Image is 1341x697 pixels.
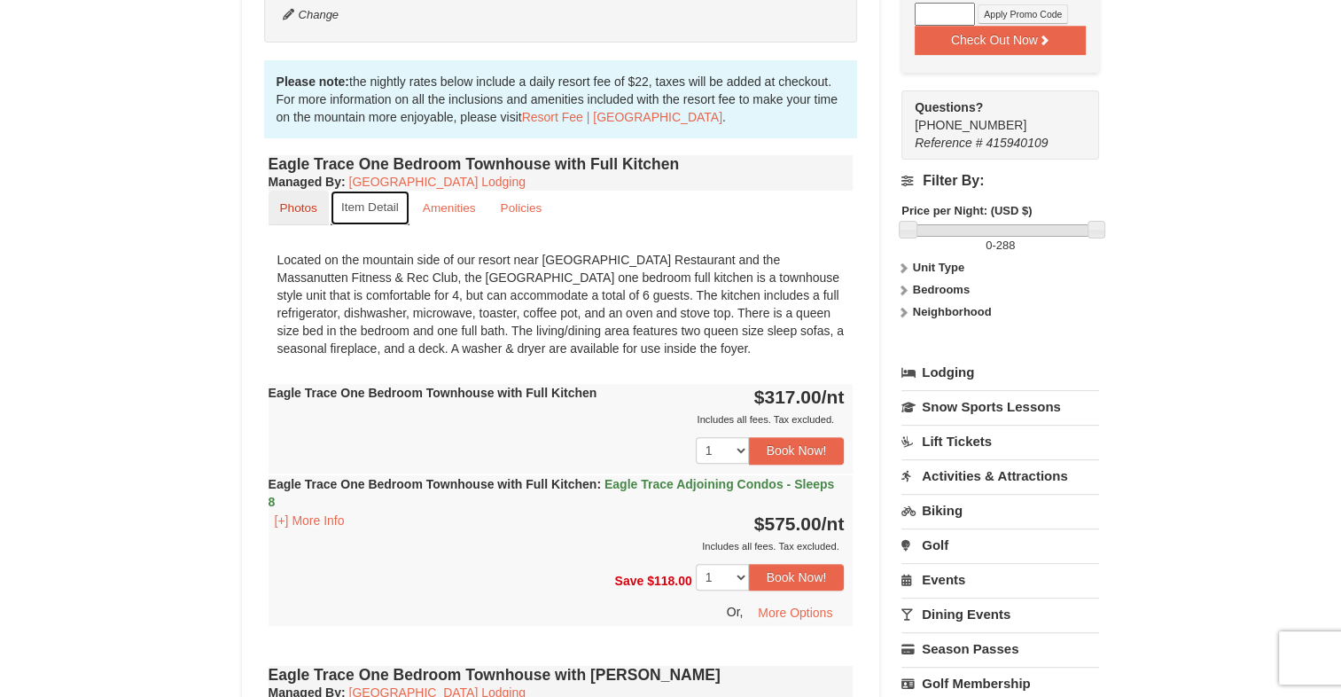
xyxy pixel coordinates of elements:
button: More Options [746,599,844,626]
span: Eagle Trace Adjoining Condos - Sleeps 8 [269,477,835,509]
strong: Eagle Trace One Bedroom Townhouse with Full Kitchen [269,386,597,400]
strong: Eagle Trace One Bedroom Townhouse with Full Kitchen [269,477,835,509]
div: Includes all fees. Tax excluded. [269,411,845,428]
button: [+] More Info [269,511,351,530]
strong: Neighborhood [913,305,992,318]
small: Policies [500,201,542,215]
a: [GEOGRAPHIC_DATA] Lodging [349,175,526,189]
span: 415940109 [986,136,1048,150]
a: Item Detail [331,191,409,225]
span: 0 [986,239,992,252]
span: /nt [822,513,845,534]
small: Item Detail [341,200,399,214]
span: Or, [727,605,744,619]
div: Includes all fees. Tax excluded. [269,537,845,555]
strong: Please note: [277,74,349,89]
a: Season Passes [901,632,1099,665]
label: - [901,237,1099,255]
span: 288 [996,239,1016,252]
button: Book Now! [749,437,845,464]
h4: Filter By: [901,173,1099,189]
a: Lodging [901,356,1099,388]
div: Located on the mountain side of our resort near [GEOGRAPHIC_DATA] Restaurant and the Massanutten ... [269,242,854,366]
h4: Eagle Trace One Bedroom Townhouse with [PERSON_NAME] [269,666,854,684]
span: $118.00 [647,573,692,587]
a: Amenities [411,191,487,225]
strong: : [269,175,346,189]
button: Apply Promo Code [978,4,1068,24]
span: /nt [822,387,845,407]
button: Change [282,5,340,25]
a: Snow Sports Lessons [901,390,1099,423]
button: Book Now! [749,564,845,591]
strong: Price per Night: (USD $) [901,204,1032,217]
small: Photos [280,201,317,215]
span: Managed By [269,175,341,189]
strong: Questions? [915,100,983,114]
span: [PHONE_NUMBER] [915,98,1067,132]
small: Amenities [423,201,476,215]
div: the nightly rates below include a daily resort fee of $22, taxes will be added at checkout. For m... [264,60,858,138]
a: Golf [901,529,1099,561]
a: Activities & Attractions [901,459,1099,492]
a: Policies [488,191,553,225]
span: Reference # [915,136,982,150]
strong: $317.00 [754,387,845,407]
a: Biking [901,494,1099,527]
a: Dining Events [901,598,1099,630]
strong: Bedrooms [913,283,970,296]
a: Photos [269,191,329,225]
a: Events [901,563,1099,596]
button: Check Out Now [915,26,1086,54]
a: Lift Tickets [901,425,1099,458]
span: $575.00 [754,513,822,534]
a: Resort Fee | [GEOGRAPHIC_DATA] [522,110,722,124]
strong: Unit Type [913,261,964,274]
span: Save [614,573,643,587]
h4: Eagle Trace One Bedroom Townhouse with Full Kitchen [269,155,854,173]
span: : [596,477,601,491]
